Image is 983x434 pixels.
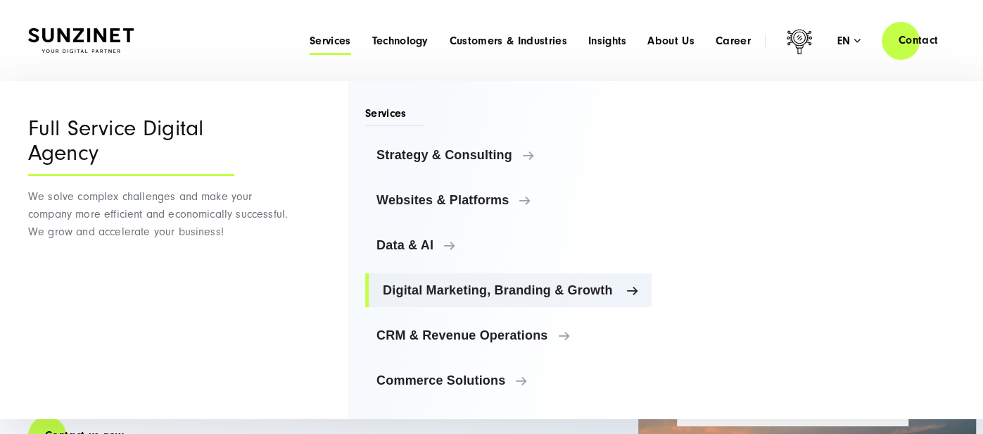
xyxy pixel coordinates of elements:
span: Data & AI [376,238,640,252]
a: About Us [647,34,695,48]
span: Commerce Solutions [376,373,640,387]
span: Digital Marketing, Branding & Growth [383,283,640,297]
p: We solve complex challenges and make your company more efficient and economically successful. We ... [28,188,292,241]
a: Customers & Industries [450,34,567,48]
a: Services [310,34,351,48]
a: Digital Marketing, Branding & Growth [365,273,652,307]
div: Full Service Digital Agency [28,116,234,176]
a: Commerce Solutions [365,364,652,397]
a: Career [716,34,751,48]
a: Contact [882,20,955,61]
a: Technology [372,34,428,48]
span: Services [365,106,424,126]
a: Insights [588,34,627,48]
a: Websites & Platforms [365,183,652,217]
a: Strategy & Consulting [365,138,652,172]
span: Strategy & Consulting [376,148,640,162]
div: en [837,34,861,48]
img: SUNZINET Full Service Digital Agentur [28,28,134,53]
span: Websites & Platforms [376,193,640,207]
a: CRM & Revenue Operations [365,318,652,352]
a: Data & AI [365,228,652,262]
span: CRM & Revenue Operations [376,328,640,342]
